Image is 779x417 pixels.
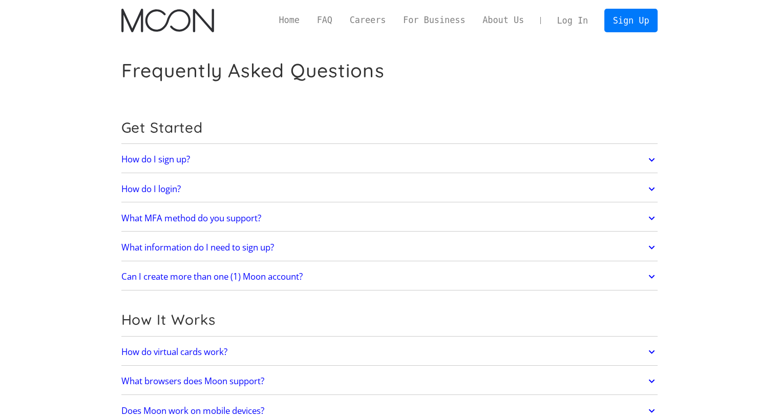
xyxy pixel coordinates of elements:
[121,347,227,357] h2: How do virtual cards work?
[121,272,303,282] h2: Can I create more than one (1) Moon account?
[121,242,274,253] h2: What information do I need to sign up?
[121,178,658,200] a: How do I login?
[121,213,261,223] h2: What MFA method do you support?
[549,9,597,32] a: Log In
[121,406,264,416] h2: Does Moon work on mobile devices?
[121,237,658,258] a: What information do I need to sign up?
[121,184,181,194] h2: How do I login?
[121,149,658,171] a: How do I sign up?
[121,119,658,136] h2: Get Started
[121,341,658,363] a: How do virtual cards work?
[474,14,533,27] a: About Us
[121,376,264,386] h2: What browsers does Moon support?
[121,370,658,392] a: What browsers does Moon support?
[341,14,394,27] a: Careers
[121,9,214,32] img: Moon Logo
[270,14,308,27] a: Home
[121,207,658,229] a: What MFA method do you support?
[308,14,341,27] a: FAQ
[121,59,385,82] h1: Frequently Asked Questions
[121,154,190,164] h2: How do I sign up?
[604,9,658,32] a: Sign Up
[121,9,214,32] a: home
[394,14,474,27] a: For Business
[121,266,658,287] a: Can I create more than one (1) Moon account?
[121,311,658,328] h2: How It Works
